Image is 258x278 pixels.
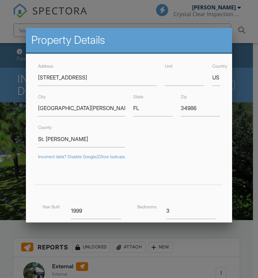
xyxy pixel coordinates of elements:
label: City [38,94,46,99]
label: State [133,94,143,99]
label: Zip [181,94,187,99]
label: Bedrooms [137,204,156,209]
label: Unit [165,64,173,69]
div: Incorrect data? Disable Google/Zillow lookups. [38,154,220,160]
h2: Property Details [31,33,227,47]
label: Country [212,64,227,69]
label: Address [38,64,53,69]
label: County [38,125,52,130]
label: Year Built [42,204,60,209]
